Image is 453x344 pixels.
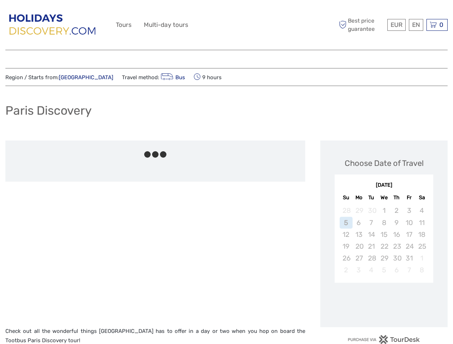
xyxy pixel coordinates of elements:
a: [GEOGRAPHIC_DATA] [59,74,113,81]
div: Not available Tuesday, October 14th, 2025 [365,229,378,240]
div: Not available Friday, October 10th, 2025 [403,217,415,229]
div: Not available Wednesday, October 22nd, 2025 [378,240,390,252]
div: Not available Monday, October 13th, 2025 [353,229,365,240]
div: Mo [353,193,365,202]
div: Not available Tuesday, October 21st, 2025 [365,240,378,252]
div: Not available Friday, October 17th, 2025 [403,229,415,240]
div: Not available Monday, September 29th, 2025 [353,205,365,216]
div: Not available Saturday, November 8th, 2025 [415,264,428,276]
div: Not available Wednesday, October 1st, 2025 [378,205,390,216]
div: Not available Thursday, November 6th, 2025 [390,264,403,276]
div: We [378,193,390,202]
div: Sa [415,193,428,202]
span: Region / Starts from: [5,74,113,81]
a: Tours [116,20,132,30]
div: Not available Tuesday, October 28th, 2025 [365,252,378,264]
div: Not available Friday, October 31st, 2025 [403,252,415,264]
div: Not available Thursday, October 16th, 2025 [390,229,403,240]
div: Choose Date of Travel [345,158,424,169]
div: Not available Monday, November 3rd, 2025 [353,264,365,276]
div: Th [390,193,403,202]
div: Su [340,193,352,202]
a: Multi-day tours [144,20,188,30]
img: 2849-66674d71-96b1-4d9c-b928-d961c8bc93f0_logo_big.png [5,10,101,39]
span: Travel method: [122,72,185,82]
div: Not available Thursday, October 2nd, 2025 [390,205,403,216]
img: PurchaseViaTourDesk.png [348,335,420,344]
div: Not available Thursday, October 9th, 2025 [390,217,403,229]
div: month 2025-10 [337,205,431,276]
div: Not available Monday, October 6th, 2025 [353,217,365,229]
div: Not available Friday, October 3rd, 2025 [403,205,415,216]
div: Loading... [382,301,386,306]
div: Not available Wednesday, October 29th, 2025 [378,252,390,264]
div: Not available Tuesday, September 30th, 2025 [365,205,378,216]
div: Not available Wednesday, October 15th, 2025 [378,229,390,240]
div: Not available Thursday, October 30th, 2025 [390,252,403,264]
a: Bus [159,74,185,81]
div: Not available Sunday, November 2nd, 2025 [340,264,352,276]
h1: Paris Discovery [5,103,92,118]
div: Not available Saturday, October 4th, 2025 [415,205,428,216]
div: Not available Sunday, October 26th, 2025 [340,252,352,264]
div: [DATE] [335,182,433,189]
div: Not available Monday, October 20th, 2025 [353,240,365,252]
div: Not available Friday, October 24th, 2025 [403,240,415,252]
span: 0 [438,21,444,28]
div: Not available Saturday, October 11th, 2025 [415,217,428,229]
div: Not available Sunday, September 28th, 2025 [340,205,352,216]
div: EN [409,19,423,31]
div: Not available Thursday, October 23rd, 2025 [390,240,403,252]
span: 9 hours [194,72,222,82]
div: Not available Sunday, October 19th, 2025 [340,240,352,252]
div: Tu [365,193,378,202]
span: Best price guarantee [337,17,386,33]
div: Not available Monday, October 27th, 2025 [353,252,365,264]
div: Not available Sunday, October 12th, 2025 [340,229,352,240]
div: Not available Wednesday, November 5th, 2025 [378,264,390,276]
div: Not available Tuesday, November 4th, 2025 [365,264,378,276]
div: Not available Saturday, November 1st, 2025 [415,252,428,264]
div: Not available Friday, November 7th, 2025 [403,264,415,276]
div: Fr [403,193,415,202]
div: Not available Wednesday, October 8th, 2025 [378,217,390,229]
div: Not available Saturday, October 18th, 2025 [415,229,428,240]
span: EUR [391,21,402,28]
div: Not available Saturday, October 25th, 2025 [415,240,428,252]
div: Not available Sunday, October 5th, 2025 [340,217,352,229]
div: Not available Tuesday, October 7th, 2025 [365,217,378,229]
